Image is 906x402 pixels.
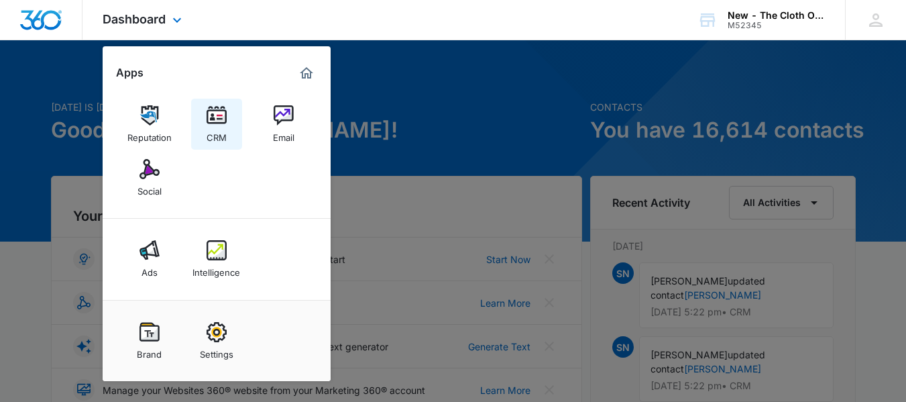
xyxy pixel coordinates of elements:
div: account name [728,10,826,21]
div: CRM [207,125,227,143]
span: Dashboard [103,12,166,26]
h2: Apps [116,66,144,79]
a: Marketing 360® Dashboard [296,62,317,84]
div: Ads [141,260,158,278]
a: Ads [124,234,175,285]
a: Reputation [124,99,175,150]
a: Settings [191,315,242,366]
a: Intelligence [191,234,242,285]
a: Brand [124,315,175,366]
div: Intelligence [192,260,240,278]
div: Email [273,125,294,143]
div: Settings [200,342,233,360]
a: CRM [191,99,242,150]
div: Reputation [127,125,172,143]
div: account id [728,21,826,30]
a: Email [258,99,309,150]
a: Social [124,152,175,203]
div: Social [137,179,162,197]
div: Brand [137,342,162,360]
